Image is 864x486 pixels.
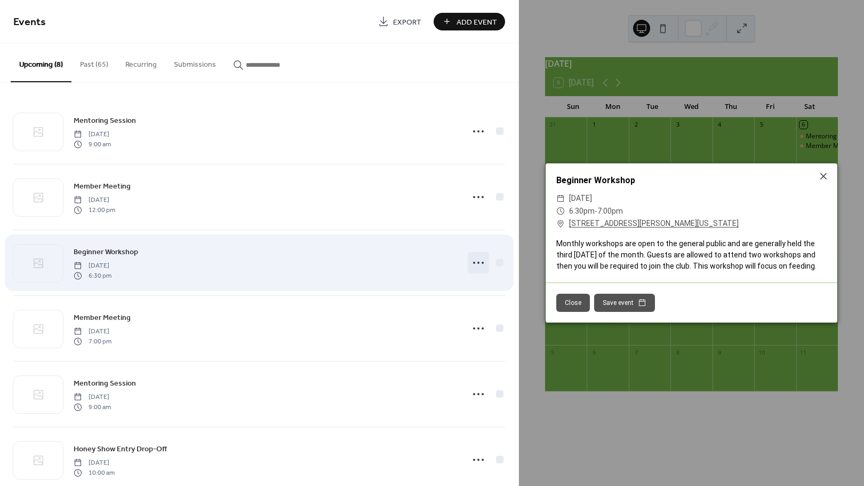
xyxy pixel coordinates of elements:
[595,207,597,215] span: -
[74,205,115,215] span: 12:00 pm
[74,468,115,477] span: 10:00 am
[556,294,590,312] button: Close
[569,217,739,230] a: [STREET_ADDRESS][PERSON_NAME][US_STATE]
[74,378,136,389] span: Mentoring Session
[74,180,131,192] a: Member Meeting
[434,13,505,30] button: Add Event
[165,43,225,81] button: Submissions
[74,443,167,455] a: Honey Show Entry Drop-Off
[74,444,167,455] span: Honey Show Entry Drop-Off
[74,181,131,192] span: Member Meeting
[74,271,111,280] span: 6:30 pm
[74,114,136,127] a: Mentoring Session
[556,192,565,205] div: ​
[457,17,497,28] span: Add Event
[370,13,429,30] a: Export
[74,312,131,324] span: Member Meeting
[74,393,111,402] span: [DATE]
[13,12,46,33] span: Events
[556,205,565,218] div: ​
[74,247,138,258] span: Beginner Workshop
[597,207,623,215] span: 7:00pm
[74,336,111,346] span: 7:00 pm
[594,294,655,312] button: Save event
[74,130,111,139] span: [DATE]
[74,402,111,412] span: 9:00 am
[74,311,131,324] a: Member Meeting
[546,174,837,187] div: Beginner Workshop
[74,115,136,127] span: Mentoring Session
[74,246,138,258] a: Beginner Workshop
[74,377,136,389] a: Mentoring Session
[74,139,111,149] span: 9:00 am
[74,327,111,336] span: [DATE]
[11,43,71,82] button: Upcoming (8)
[569,192,592,205] span: [DATE]
[117,43,165,81] button: Recurring
[74,458,115,468] span: [DATE]
[74,195,115,205] span: [DATE]
[71,43,117,81] button: Past (65)
[74,261,111,271] span: [DATE]
[546,238,837,272] div: Monthly workshops are open to the general public and are generally held the third [DATE] of the m...
[393,17,421,28] span: Export
[556,217,565,230] div: ​
[569,207,595,215] span: 6:30pm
